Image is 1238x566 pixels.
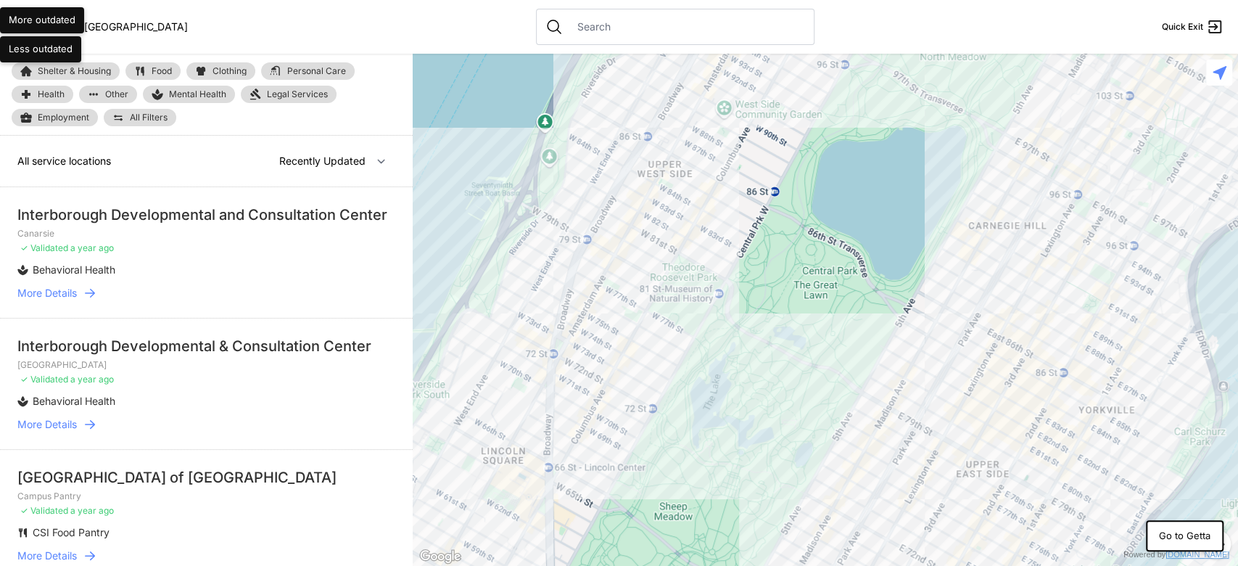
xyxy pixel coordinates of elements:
span: More Details [17,417,77,432]
a: Personal Care [261,62,355,80]
span: a year ago [70,242,114,253]
span: Clothing [212,67,247,75]
span: CSI Food Pantry [33,526,110,538]
a: More Details [17,417,395,432]
a: Quick Exit [1162,18,1223,36]
p: [GEOGRAPHIC_DATA] [17,359,395,371]
p: Canarsie [17,228,395,239]
a: Open this area in Google Maps (opens a new window) [416,547,464,566]
span: Quick Exit [1162,21,1203,33]
a: Clothing [186,62,255,80]
span: More Details [17,549,77,563]
span: Food [152,67,172,75]
a: Legal Services [241,86,337,103]
span: More Details [17,286,77,300]
span: Behavioral Health [33,395,115,407]
span: Employment [38,112,89,123]
span: Health [38,90,65,99]
span: All Filters [130,113,168,122]
span: All service locations [17,155,111,167]
span: Personal Care [287,67,346,75]
div: Interborough Developmental and Consultation Center [17,205,395,225]
a: More Details [17,286,395,300]
span: ✓ Validated [20,374,68,385]
div: Interborough Developmental & Consultation Center [17,336,395,356]
span: ✓ Validated [20,505,68,516]
a: Mental Health [143,86,235,103]
div: [GEOGRAPHIC_DATA] of [GEOGRAPHIC_DATA] [17,467,395,488]
a: Food [125,62,181,80]
p: Campus Pantry [17,491,395,502]
img: Google [416,547,464,566]
a: YourPeer[GEOGRAPHIC_DATA] [38,22,188,31]
a: Shelter & Housing [12,62,120,80]
span: a year ago [70,505,114,516]
span: Other [105,90,128,99]
a: [DOMAIN_NAME] [1165,550,1229,559]
span: Shelter & Housing [38,67,111,75]
button: Go to Getta [1146,520,1223,552]
span: Behavioral Health [33,263,115,276]
span: Mental Health [169,89,226,100]
a: Employment [12,109,98,126]
span: a year ago [70,374,114,385]
a: More Details [17,549,395,563]
div: Powered by [1123,549,1229,561]
span: [GEOGRAPHIC_DATA] [84,20,188,33]
a: Other [79,86,137,103]
span: ✓ Validated [20,242,68,253]
a: All Filters [104,109,176,126]
a: Health [12,86,73,103]
span: Legal Services [267,89,328,100]
input: Search [569,20,805,34]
